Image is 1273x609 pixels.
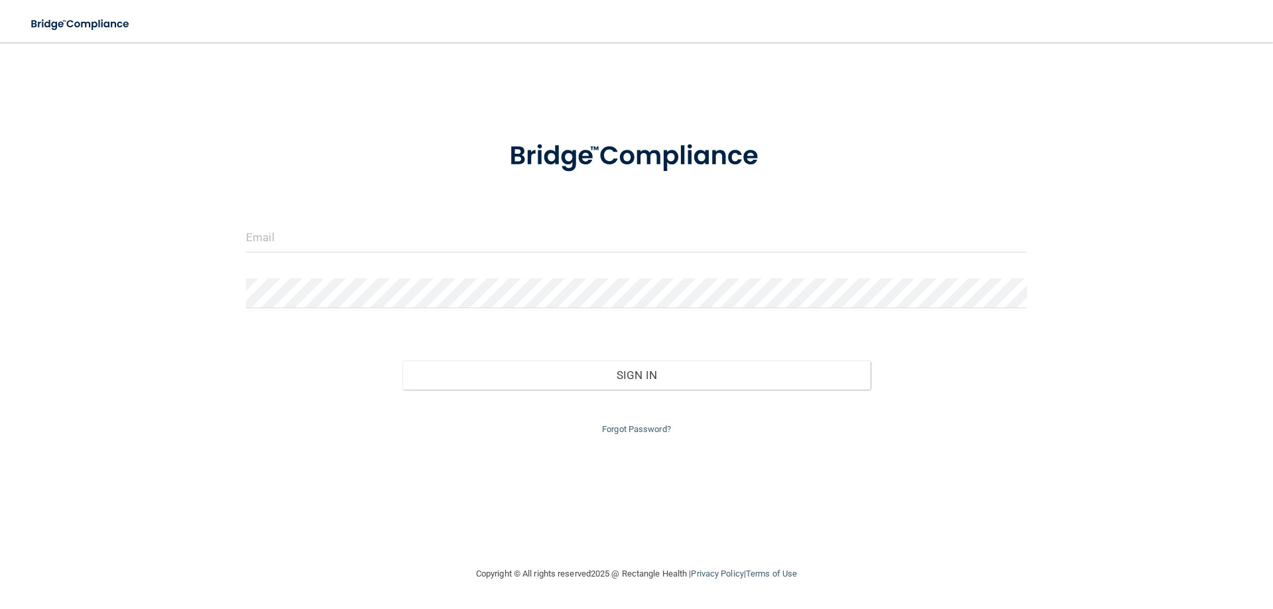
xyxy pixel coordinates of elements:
[402,360,871,390] button: Sign In
[246,223,1027,252] input: Email
[746,569,797,579] a: Terms of Use
[691,569,743,579] a: Privacy Policy
[602,424,671,434] a: Forgot Password?
[20,11,142,38] img: bridge_compliance_login_screen.278c3ca4.svg
[482,122,791,191] img: bridge_compliance_login_screen.278c3ca4.svg
[394,553,879,595] div: Copyright © All rights reserved 2025 @ Rectangle Health | |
